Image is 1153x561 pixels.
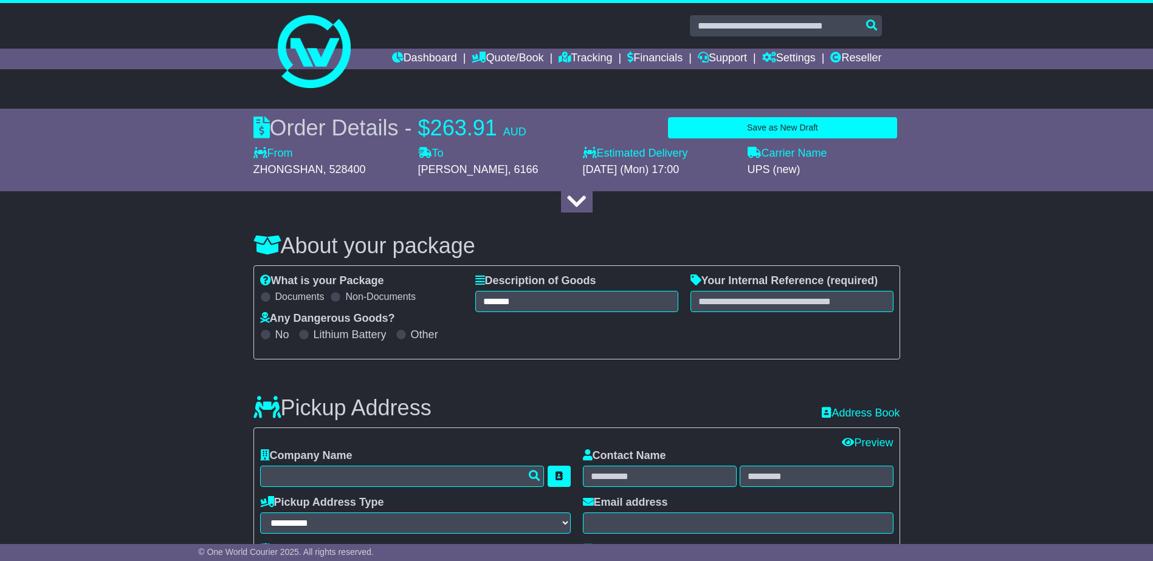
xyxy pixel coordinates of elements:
[198,547,374,557] span: © One World Courier 2025. All rights reserved.
[583,449,666,463] label: Contact Name
[830,49,881,69] a: Reseller
[762,49,816,69] a: Settings
[323,163,366,175] span: , 528400
[253,234,900,258] h3: About your package
[472,49,543,69] a: Quote/Book
[253,147,293,160] label: From
[508,163,539,175] span: , 6166
[748,147,827,160] label: Carrier Name
[559,49,612,69] a: Tracking
[503,126,526,138] span: AUD
[260,496,384,509] label: Pickup Address Type
[583,147,735,160] label: Estimated Delivery
[275,291,325,302] label: Documents
[253,163,323,175] span: ZHONGSHAN
[627,49,683,69] a: Financials
[260,449,353,463] label: Company Name
[260,312,395,325] label: Any Dangerous Goods?
[253,396,432,420] h3: Pickup Address
[418,115,430,140] span: $
[314,328,387,342] label: Lithium Battery
[748,163,900,177] div: UPS (new)
[842,437,893,449] a: Preview
[698,49,747,69] a: Support
[583,163,735,177] div: [DATE] (Mon) 17:00
[475,274,596,288] label: Description of Goods
[418,163,508,175] span: [PERSON_NAME]
[668,117,897,138] button: Save as New Draft
[260,543,349,556] label: Address Line 1
[392,49,457,69] a: Dashboard
[583,543,626,556] label: Phone
[690,274,878,288] label: Your Internal Reference (required)
[260,274,384,288] label: What is your Package
[411,328,438,342] label: Other
[253,115,526,141] div: Order Details -
[583,496,668,509] label: Email address
[418,147,444,160] label: To
[822,407,900,420] a: Address Book
[345,291,416,302] label: Non-Documents
[275,328,289,342] label: No
[430,115,497,140] span: 263.91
